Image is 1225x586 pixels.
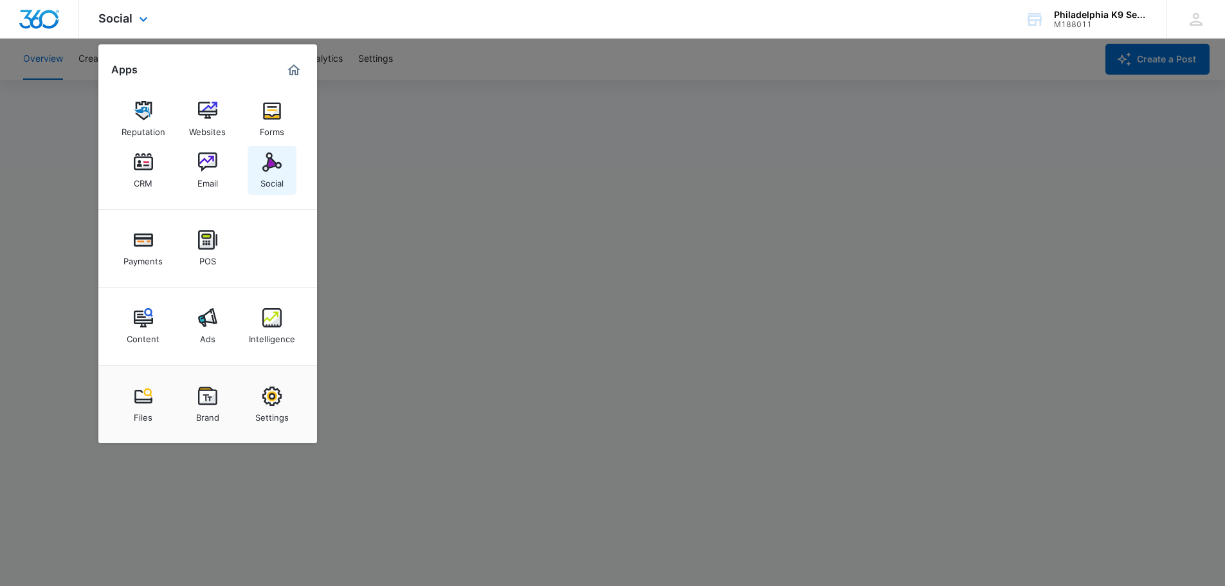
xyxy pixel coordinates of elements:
a: Brand [183,380,232,429]
a: POS [183,224,232,273]
div: Content [127,327,159,344]
div: Brand [196,406,219,423]
a: Ads [183,302,232,351]
div: Files [134,406,152,423]
a: Content [119,302,168,351]
div: account id [1054,20,1148,29]
div: Settings [255,406,289,423]
a: Forms [248,95,296,143]
a: Payments [119,224,168,273]
a: Marketing 360® Dashboard [284,60,304,80]
a: CRM [119,146,168,195]
a: Intelligence [248,302,296,351]
a: Files [119,380,168,429]
div: Email [197,172,218,188]
div: Intelligence [249,327,295,344]
span: Social [98,12,132,25]
a: Email [183,146,232,195]
div: CRM [134,172,152,188]
a: Settings [248,380,296,429]
div: Social [260,172,284,188]
div: Ads [200,327,215,344]
div: Forms [260,120,284,137]
h2: Apps [111,64,138,76]
div: POS [199,250,216,266]
div: Reputation [122,120,165,137]
div: Websites [189,120,226,137]
div: account name [1054,10,1148,20]
div: Payments [123,250,163,266]
a: Websites [183,95,232,143]
a: Reputation [119,95,168,143]
a: Social [248,146,296,195]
